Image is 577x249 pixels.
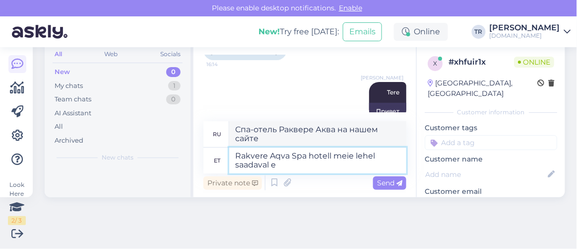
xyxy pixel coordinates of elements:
[514,57,554,68] span: Online
[229,121,406,147] textarea: Спа-отель Раквере Аква на нашем сайте
[425,197,482,210] div: Request email
[387,88,399,96] span: Tere
[425,154,557,165] p: Customer name
[206,61,244,68] span: 16:14
[449,56,514,68] div: # xhfuir1x
[166,67,181,77] div: 0
[394,23,448,41] div: Online
[425,186,557,197] p: Customer email
[472,25,486,39] div: TR
[55,108,91,118] div: AI Assistant
[203,176,262,190] div: Private note
[377,178,402,187] span: Send
[369,103,406,120] div: Привет
[428,78,537,99] div: [GEOGRAPHIC_DATA], [GEOGRAPHIC_DATA]
[258,26,339,38] div: Try free [DATE]:
[158,48,183,61] div: Socials
[425,169,546,180] input: Add name
[55,81,83,91] div: My chats
[433,60,437,67] span: x
[166,94,181,104] div: 0
[490,24,571,40] a: [PERSON_NAME][DOMAIN_NAME]
[258,27,280,36] b: New!
[229,148,406,173] textarea: Rakvere Aqva Spa hotell meie lehel saadaval e
[8,180,26,225] div: Look Here
[8,216,26,225] div: 2 / 3
[425,108,557,117] div: Customer information
[214,152,220,169] div: et
[168,81,181,91] div: 1
[102,153,133,162] span: New chats
[55,67,70,77] div: New
[425,123,557,133] p: Customer tags
[490,32,560,40] div: [DOMAIN_NAME]
[336,3,365,12] span: Enable
[53,48,64,61] div: All
[55,122,63,132] div: All
[343,22,382,41] button: Emails
[361,74,403,82] span: [PERSON_NAME]
[103,48,120,61] div: Web
[213,126,221,143] div: ru
[55,94,91,104] div: Team chats
[55,136,83,146] div: Archived
[425,135,557,150] input: Add a tag
[490,24,560,32] div: [PERSON_NAME]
